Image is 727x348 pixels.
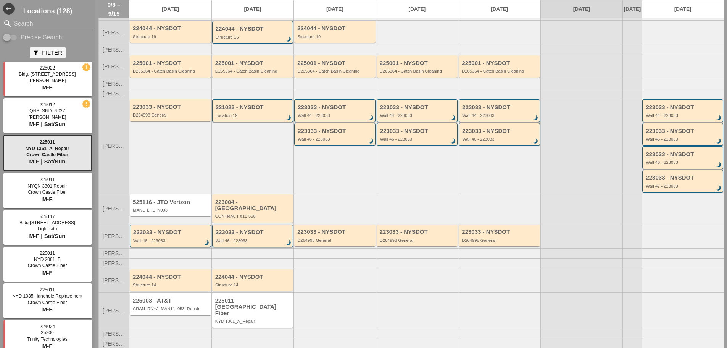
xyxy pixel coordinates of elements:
[3,3,15,15] button: Shrink Sidebar
[103,91,125,97] span: [PERSON_NAME]
[367,137,376,146] i: brightness_3
[103,47,125,53] span: [PERSON_NAME]
[462,69,538,73] div: D265364 - Catch Basin Cleaning
[462,128,538,134] div: 223033 - NYSDOT
[215,298,292,317] div: 225011 - [GEOGRAPHIC_DATA] Fiber
[103,64,125,70] span: [PERSON_NAME]
[28,189,67,195] span: Crown Castle Fiber
[623,0,642,18] a: [DATE]
[27,337,67,342] span: Trinity Technologies
[21,34,62,41] label: Precise Search
[33,49,62,57] div: Filter
[103,233,125,239] span: [PERSON_NAME]
[646,184,721,188] div: Wall 47 - 223033
[380,229,456,235] div: 223033 - NYSDOT
[285,35,293,44] i: brightness_3
[29,233,65,239] span: M-F | Sat/Sun
[297,69,374,73] div: D265364 - Catch Basin Cleaning
[646,113,721,118] div: Wall 44 - 223033
[215,60,292,66] div: 225001 - NYSDOT
[367,114,376,122] i: brightness_3
[40,214,55,219] span: 525117
[103,206,125,212] span: [PERSON_NAME]
[33,50,39,56] i: filter_alt
[42,196,53,202] span: M-F
[26,146,69,151] span: NYD 1361_A_Repair
[203,239,211,247] i: brightness_3
[30,47,65,58] button: Filter
[646,137,721,141] div: Wall 45 - 223033
[103,308,125,314] span: [PERSON_NAME]
[646,175,721,181] div: 223033 - NYSDOT
[133,199,209,206] div: 525116 - JTO Verizon
[715,137,723,146] i: brightness_3
[216,113,291,118] div: Location 19
[532,114,540,122] i: brightness_3
[133,60,209,66] div: 225001 - NYSDOT
[298,128,373,134] div: 223033 - NYSDOT
[133,238,209,243] div: Wall 46 - 223033
[19,71,76,77] span: Bldg. [STREET_ADDRESS]
[297,229,374,235] div: 223033 - NYSDOT
[83,64,90,71] i: new_releases
[133,283,209,287] div: Structure 14
[103,0,125,18] span: 9/8 – 9/15
[380,104,456,111] div: 223033 - NYSDOT
[462,104,538,111] div: 223033 - NYSDOT
[285,239,293,247] i: brightness_3
[133,306,209,311] div: CRAN_RNYJ_MAN11_053_Repair
[646,128,721,134] div: 223033 - NYSDOT
[458,0,540,18] a: [DATE]
[380,137,456,141] div: Wall 46 - 223033
[103,261,125,266] span: [PERSON_NAME]
[133,229,209,236] div: 223033 - NYSDOT
[133,274,209,280] div: 224044 - NYSDOT
[462,137,538,141] div: Wall 46 - 223033
[133,298,209,304] div: 225003 - AT&T
[29,78,66,83] span: [PERSON_NAME]
[29,108,65,113] span: QNS_SND_N027
[449,114,458,122] i: brightness_3
[29,115,66,120] span: [PERSON_NAME]
[376,0,458,18] a: [DATE]
[215,274,292,280] div: 224044 - NYSDOT
[215,319,292,324] div: NYD 1361_A_Repair
[297,25,374,32] div: 224044 - NYSDOT
[27,183,67,189] span: NYQN 3301 Repair
[26,152,68,157] span: Crown Castle Fiber
[133,69,209,73] div: D265364 - Catch Basin Cleaning
[380,113,456,118] div: Wall 44 - 223033
[42,269,53,276] span: M-F
[133,113,209,117] div: D264998 General
[133,25,209,32] div: 224044 - NYSDOT
[646,104,721,111] div: 223033 - NYSDOT
[642,0,724,18] a: [DATE]
[215,69,292,73] div: D265364 - Catch Basin Cleaning
[462,60,538,66] div: 225001 - NYSDOT
[40,102,55,107] span: 225012
[42,306,53,312] span: M-F
[133,34,209,39] div: Structure 19
[646,160,721,165] div: Wall 46 - 223033
[40,251,55,256] span: 225011
[215,199,292,212] div: 223004 - [GEOGRAPHIC_DATA]
[462,238,538,243] div: D264998 General
[462,113,538,118] div: Wall 44 - 223033
[28,263,67,268] span: Crown Castle Fiber
[294,0,376,18] a: [DATE]
[298,104,373,111] div: 223033 - NYSDOT
[380,128,456,134] div: 223033 - NYSDOT
[40,287,55,293] span: 225011
[212,0,294,18] a: [DATE]
[285,114,293,122] i: brightness_3
[3,33,92,42] div: Enable Precise search to match search terms exactly.
[28,300,67,305] span: Crown Castle Fiber
[216,229,291,236] div: 223033 - NYSDOT
[34,257,61,262] span: NYD 2081_B
[715,161,723,169] i: brightness_3
[3,19,12,28] i: search
[103,81,125,87] span: [PERSON_NAME]
[40,65,55,71] span: 225022
[297,60,374,66] div: 225001 - NYSDOT
[103,278,125,283] span: [PERSON_NAME]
